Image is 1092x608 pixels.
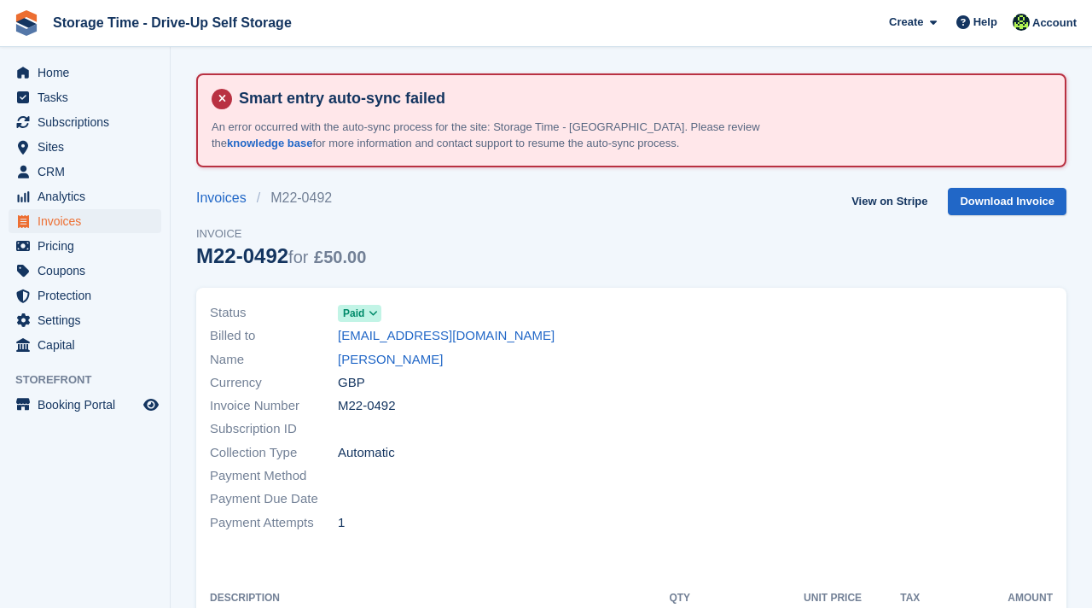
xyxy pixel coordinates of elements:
[1032,15,1077,32] span: Account
[38,160,140,184] span: CRM
[9,284,161,307] a: menu
[38,184,140,208] span: Analytics
[210,489,338,509] span: Payment Due Date
[212,119,809,152] p: An error occurred with the auto-sync process for the site: Storage Time - [GEOGRAPHIC_DATA]. Plea...
[210,303,338,323] span: Status
[196,188,257,208] a: Invoices
[338,350,443,370] a: [PERSON_NAME]
[38,284,140,307] span: Protection
[196,188,366,208] nav: breadcrumbs
[288,248,308,266] span: for
[38,333,140,357] span: Capital
[210,466,338,486] span: Payment Method
[9,308,161,332] a: menu
[9,393,161,417] a: menu
[210,396,338,416] span: Invoice Number
[15,371,170,389] span: Storefront
[196,225,366,243] span: Invoice
[210,513,338,533] span: Payment Attempts
[141,395,161,415] a: Preview store
[338,396,396,416] span: M22-0492
[38,393,140,417] span: Booking Portal
[38,110,140,134] span: Subscriptions
[9,259,161,283] a: menu
[14,10,39,36] img: stora-icon-8386f47178a22dfd0bd8f6a31ec36ba5ce8667c1dd55bd0f319d3a0aa187defe.svg
[338,373,365,393] span: GBP
[338,326,555,346] a: [EMAIL_ADDRESS][DOMAIN_NAME]
[343,306,364,321] span: Paid
[38,135,140,159] span: Sites
[9,160,161,184] a: menu
[9,209,161,233] a: menu
[38,259,140,283] span: Coupons
[314,248,366,266] span: £50.00
[38,209,140,233] span: Invoices
[1013,14,1030,31] img: Laaibah Sarwar
[210,443,338,463] span: Collection Type
[9,85,161,109] a: menu
[38,234,140,258] span: Pricing
[232,89,1051,108] h4: Smart entry auto-sync failed
[845,188,934,216] a: View on Stripe
[338,303,381,323] a: Paid
[196,244,366,267] div: M22-0492
[9,184,161,208] a: menu
[9,135,161,159] a: menu
[210,419,338,439] span: Subscription ID
[9,234,161,258] a: menu
[38,308,140,332] span: Settings
[948,188,1066,216] a: Download Invoice
[9,110,161,134] a: menu
[210,326,338,346] span: Billed to
[38,61,140,85] span: Home
[9,333,161,357] a: menu
[338,443,395,463] span: Automatic
[889,14,923,31] span: Create
[973,14,997,31] span: Help
[38,85,140,109] span: Tasks
[210,373,338,393] span: Currency
[9,61,161,85] a: menu
[210,350,338,370] span: Name
[338,513,345,533] span: 1
[46,9,299,37] a: Storage Time - Drive-Up Self Storage
[227,137,312,149] a: knowledge base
